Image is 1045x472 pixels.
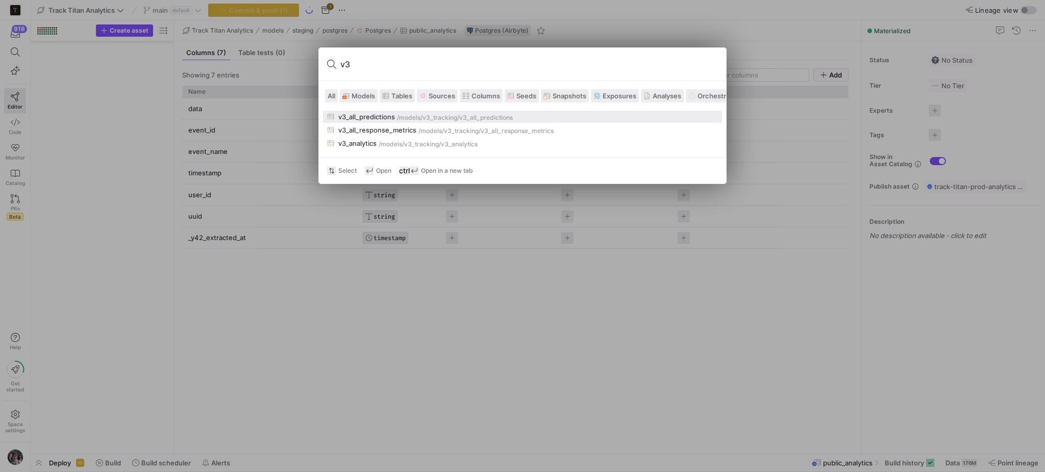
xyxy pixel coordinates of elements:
button: Orchestrations [686,89,748,102]
div: /models/ [379,141,404,148]
span: Columns [471,92,500,100]
button: Models [340,89,378,102]
span: Seeds [516,92,536,100]
div: /v3_all_response_metrics [479,127,554,135]
button: Sources [417,89,458,102]
div: Open [365,166,391,175]
span: Models [352,92,375,100]
div: v3_all_predictions [338,113,395,121]
div: v3_all_response_metrics [338,126,416,134]
button: Columns [460,89,503,102]
div: Open in a new tab [400,166,473,175]
span: All [328,92,335,100]
span: Snapshots [553,92,586,100]
span: Exposures [603,92,636,100]
div: v3_tracking [404,141,439,148]
div: v3_analytics [338,139,377,147]
div: /v3_analytics [439,141,478,148]
div: /models/ [418,127,444,135]
span: ctrl [400,166,409,175]
div: /v3_all_predictions [457,114,513,121]
button: All [325,89,338,102]
button: Tables [380,89,415,102]
span: Orchestrations [698,92,745,100]
span: Sources [429,92,455,100]
button: Seeds [505,89,539,102]
button: Snapshots [541,89,589,102]
div: /models/ [397,114,422,121]
div: Select [327,166,357,175]
div: v3_tracking [422,114,457,121]
input: Search or run a command [340,56,718,72]
button: Exposures [591,89,639,102]
button: Analyses [641,89,684,102]
span: Tables [391,92,412,100]
span: Analyses [653,92,681,100]
div: v3_tracking [444,127,479,135]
